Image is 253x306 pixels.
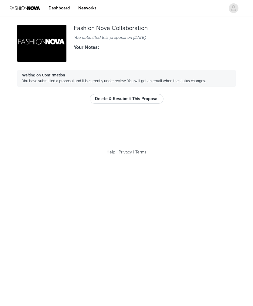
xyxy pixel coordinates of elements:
[135,150,147,155] a: Terms
[74,34,179,41] div: You submitted this proposal on [DATE].
[17,25,66,62] img: d00bcb09-6d98-42ad-8dde-ce25cbd900d3.png
[106,150,115,155] a: Help
[231,3,236,13] div: avatar
[74,25,179,32] div: Fashion Nova Collaboration
[45,1,73,15] a: Dashboard
[22,73,65,78] strong: Waiting on Confirmation
[10,1,40,15] img: Fashion Nova Logo
[75,1,100,15] a: Networks
[74,44,99,50] strong: Your Notes:
[119,150,132,155] a: Privacy
[116,150,117,155] span: |
[133,150,134,155] span: |
[17,70,236,87] div: You have submitted a proposal and it is currently under review. You will get an email when the st...
[90,94,164,104] button: Delete & Resubmit This Proposal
